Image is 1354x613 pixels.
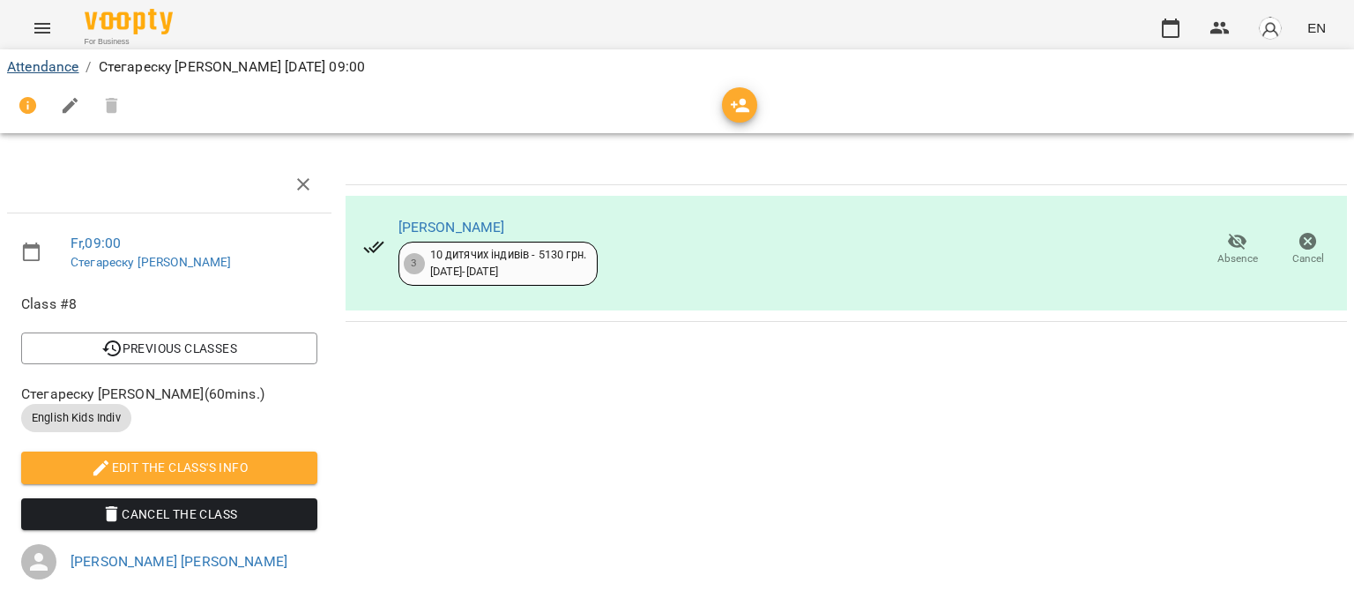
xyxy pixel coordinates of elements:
[430,247,586,280] div: 10 дитячих індивів - 5130 грн. [DATE] - [DATE]
[7,58,78,75] a: Attendance
[21,333,317,364] button: Previous Classes
[1258,16,1283,41] img: avatar_s.png
[1307,19,1326,37] span: EN
[35,504,303,525] span: Cancel the class
[1292,251,1324,266] span: Cancel
[398,219,505,235] a: [PERSON_NAME]
[21,410,131,426] span: English Kids Indiv
[85,36,173,48] span: For Business
[1217,251,1258,266] span: Absence
[1202,225,1273,274] button: Absence
[71,255,232,269] a: Стегареску [PERSON_NAME]
[1273,225,1343,274] button: Cancel
[99,56,365,78] p: Стегареску [PERSON_NAME] [DATE] 09:00
[21,498,317,530] button: Cancel the class
[86,56,91,78] li: /
[85,9,173,34] img: Voopty Logo
[35,338,303,359] span: Previous Classes
[404,253,425,274] div: 3
[21,384,317,405] span: Стегареску [PERSON_NAME] ( 60 mins. )
[35,457,303,478] span: Edit the class's Info
[7,56,1347,78] nav: breadcrumb
[71,235,121,251] a: Fr , 09:00
[21,294,317,315] span: Class #8
[21,452,317,483] button: Edit the class's Info
[71,553,287,570] a: [PERSON_NAME] [PERSON_NAME]
[1300,11,1333,44] button: EN
[21,7,63,49] button: Menu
